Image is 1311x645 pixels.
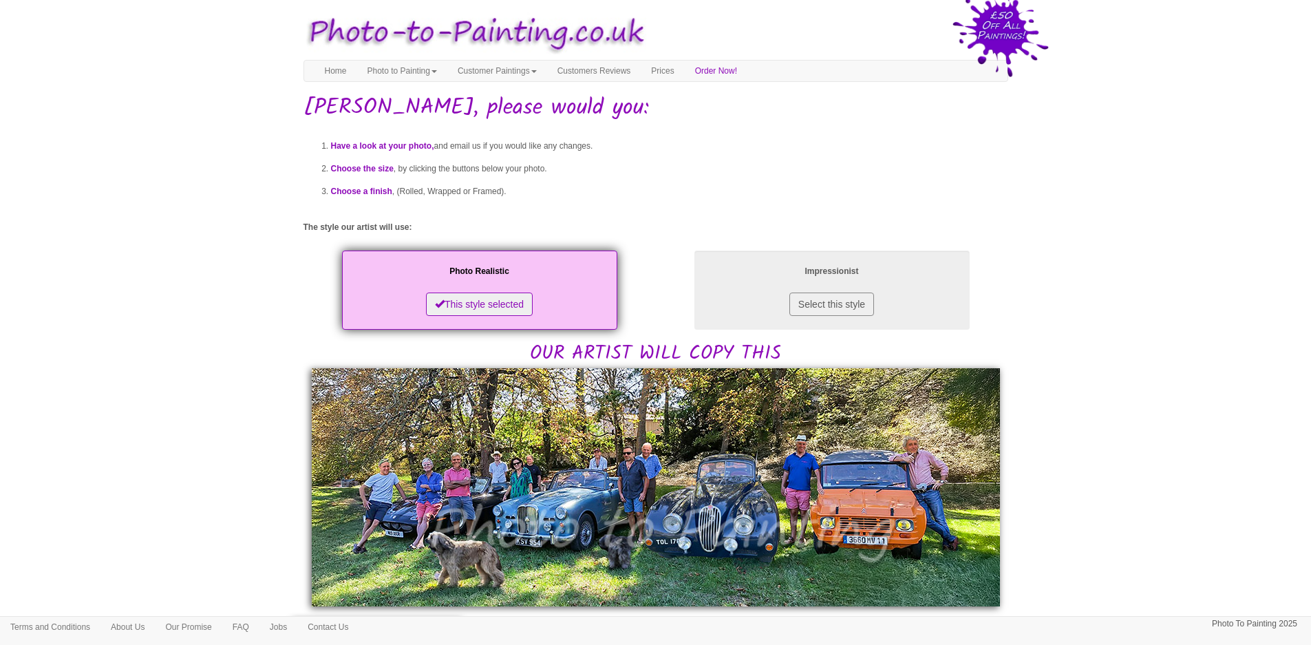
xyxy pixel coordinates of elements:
a: Contact Us [297,617,359,637]
h2: OUR ARTIST WILL COPY THIS [303,247,1008,365]
h1: [PERSON_NAME], please would you: [303,96,1008,120]
p: Impressionist [708,264,956,279]
a: Photo to Painting [357,61,447,81]
li: , (Rolled, Wrapped or Framed). [331,180,1008,203]
img: Photo to Painting [297,7,649,60]
span: Choose a finish [331,187,392,196]
p: Photo Realistic [356,264,604,279]
a: About Us [100,617,155,637]
img: Alex, please would you: [312,368,1000,606]
a: Customer Paintings [447,61,547,81]
span: Choose the size [331,164,394,173]
li: and email us if you would like any changes. [331,135,1008,158]
span: Have a look at your photo, [331,141,434,151]
button: This style selected [426,293,533,316]
a: FAQ [222,617,259,637]
a: Home [315,61,357,81]
label: The style our artist will use: [303,222,412,233]
a: Prices [641,61,684,81]
a: Jobs [259,617,297,637]
a: Customers Reviews [547,61,641,81]
a: Our Promise [155,617,222,637]
p: Photo To Painting 2025 [1212,617,1297,631]
li: , by clicking the buttons below your photo. [331,158,1008,180]
a: Order Now! [685,61,747,81]
button: Select this style [789,293,874,316]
